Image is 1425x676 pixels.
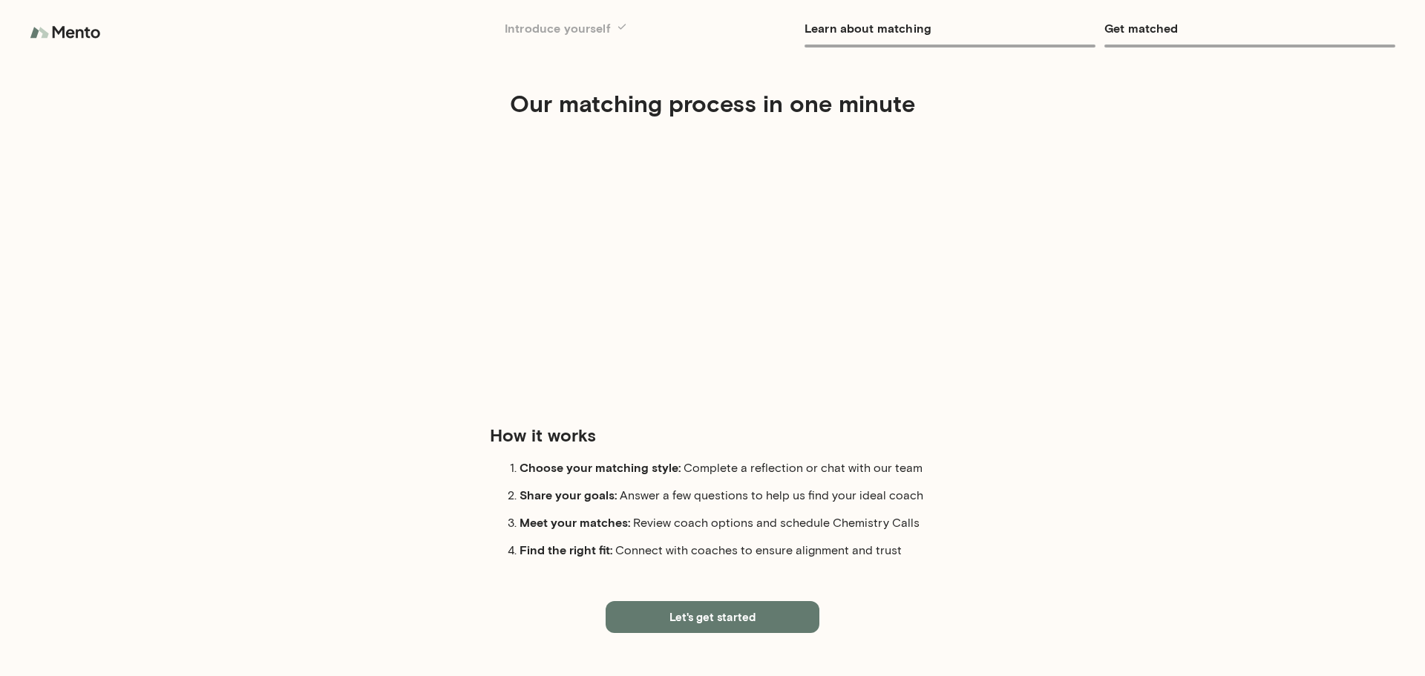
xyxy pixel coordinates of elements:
[505,18,796,39] h6: Introduce yourself
[805,18,1095,39] h6: Learn about matching
[30,18,104,47] img: logo
[1104,18,1395,39] h6: Get matched
[520,486,935,505] div: Answer a few questions to help us find your ideal coach
[520,541,935,559] div: Connect with coaches to ensure alignment and trust
[490,423,935,447] h5: How it works
[520,513,935,532] div: Review coach options and schedule Chemistry Calls
[520,515,633,529] span: Meet your matches:
[490,132,935,399] iframe: Welcome to Mento
[154,89,1271,117] h4: Our matching process in one minute
[606,601,819,632] button: Let's get started
[520,460,684,474] span: Choose your matching style:
[520,459,935,477] div: Complete a reflection or chat with our team
[520,542,615,557] span: Find the right fit:
[520,488,620,502] span: Share your goals:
